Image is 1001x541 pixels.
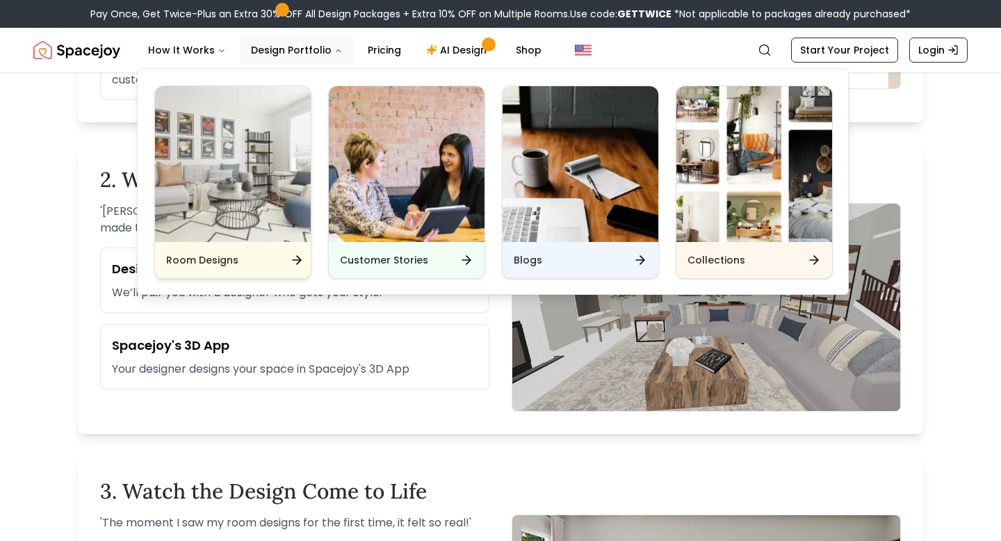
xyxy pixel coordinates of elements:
h3: Design Partner [112,259,478,279]
a: Pricing [357,36,412,64]
h3: Spacejoy's 3D App [112,336,478,355]
p: We’ll pair you with a designer who gets your style. [112,284,478,301]
button: How It Works [137,36,237,64]
p: ' [PERSON_NAME] brought in a fresh layout, creative accessories, and made the process seamless. ' [100,203,489,236]
img: Customer Stories [329,86,485,242]
h2: 3. Watch the Design Come to Life [100,478,901,503]
img: Collections [676,86,832,242]
img: Blogs [503,86,658,242]
div: Pay Once, Get Twice-Plus an Extra 30% OFF All Design Packages + Extra 10% OFF on Multiple Rooms. [90,7,911,21]
img: Spacejoy Logo [33,36,120,64]
p: Your designer designs your space in Spacejoy's 3D App [112,361,478,378]
h6: Collections [687,253,745,267]
span: *Not applicable to packages already purchased* [672,7,911,21]
h6: Customer Stories [340,253,428,267]
nav: Global [33,28,968,72]
a: AI Design [415,36,502,64]
h6: Blogs [514,253,542,267]
h6: Room Designs [166,253,238,267]
a: Room DesignsRoom Designs [154,86,311,279]
span: Use code: [570,7,672,21]
div: Design Portfolio [138,69,849,296]
a: Customer StoriesCustomer Stories [328,86,485,279]
a: Shop [505,36,553,64]
button: Design Portfolio [240,36,354,64]
img: Room Designs [155,86,311,242]
nav: Main [137,36,553,64]
img: 3D App Design [512,203,901,412]
p: ' The moment I saw my room designs for the first time, it felt so real! ' [100,515,489,531]
h2: 2. We Match You With a Designer [100,167,901,192]
a: Start Your Project [791,38,898,63]
a: CollectionsCollections [676,86,833,279]
a: Spacejoy [33,36,120,64]
img: United States [575,42,592,58]
a: Login [909,38,968,63]
a: BlogsBlogs [502,86,659,279]
b: GETTWICE [617,7,672,21]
